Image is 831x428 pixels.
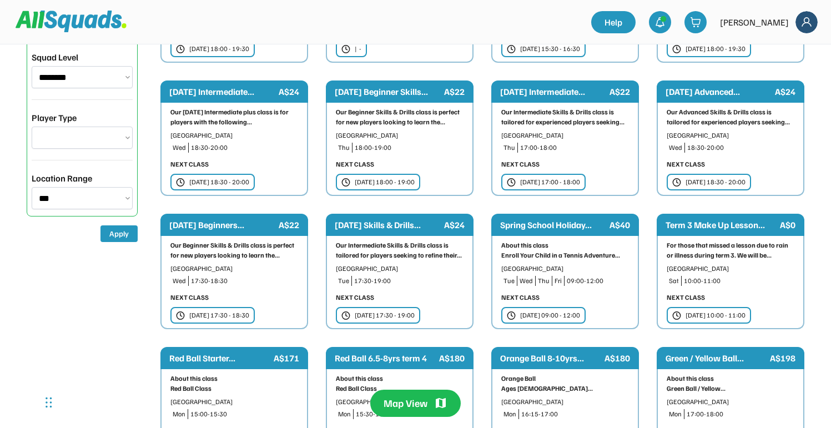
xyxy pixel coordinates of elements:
div: Our Advanced Skills & Drills class is tailored for experienced players seeking... [667,107,794,127]
img: clock.svg [341,178,350,187]
div: [DATE] Intermediate... [500,85,607,98]
img: clock.svg [672,44,681,54]
div: [DATE] 15:30 - 16:30 [520,44,580,54]
div: [DATE] 18:00 - 19:00 [355,177,415,187]
div: Wed [173,143,186,153]
img: clock.svg [176,311,185,320]
div: Wed [173,276,186,286]
div: [DATE] Advanced... [666,85,773,98]
div: NEXT CLASS [170,159,209,169]
div: [GEOGRAPHIC_DATA] [667,130,794,140]
div: About this class Red Ball Class [336,374,464,394]
div: Fri [555,276,562,286]
div: [GEOGRAPHIC_DATA] [667,264,794,274]
img: clock.svg [507,311,516,320]
div: Thu [338,143,350,153]
div: A$198 [770,351,795,365]
img: Frame%2018.svg [795,11,818,33]
div: For those that missed a lesson due to rain or illness during term 3. We will be... [667,240,794,260]
div: NEXT CLASS [501,293,540,303]
div: Red Ball Starter... [169,351,271,365]
img: clock.svg [507,178,516,187]
div: 18:30-20:00 [191,143,298,153]
div: About this class Enroll Your Child in a Tennis Adventure... [501,240,629,260]
div: [GEOGRAPHIC_DATA] [501,130,629,140]
img: clock.svg [341,311,350,320]
div: Wed [669,143,682,153]
div: [GEOGRAPHIC_DATA] [336,264,464,274]
div: Orange Ball Ages [DEMOGRAPHIC_DATA]... [501,374,629,394]
div: [DATE] 18:30 - 20:00 [686,177,746,187]
div: Our Intermediate Skills & Drills class is tailored for players seeking to refine their... [336,240,464,260]
div: A$180 [439,351,465,365]
button: Apply [100,225,138,242]
div: Thu [538,276,550,286]
div: 17:00-18:00 [520,143,629,153]
div: [GEOGRAPHIC_DATA] [170,130,298,140]
div: Our Beginner Skills & Drills class is perfect for new players looking to learn the... [170,240,298,260]
img: clock.svg [176,44,185,54]
div: NEXT CLASS [667,293,705,303]
div: Spring School Holiday... [500,218,607,231]
div: [DATE] 18:00 - 19:30 [686,44,746,54]
div: Map View [384,396,427,410]
div: About this class Green Ball / Yellow... [667,374,794,394]
img: Squad%20Logo.svg [16,11,127,32]
div: [DATE] Skills & Drills... [335,218,442,231]
div: 18:00-19:00 [355,143,464,153]
img: bell-03%20%281%29.svg [654,17,666,28]
img: clock.svg [176,178,185,187]
div: A$0 [780,218,795,231]
img: clock.svg [672,178,681,187]
img: clock.svg [341,44,350,54]
div: Location Range [32,172,92,185]
div: [GEOGRAPHIC_DATA] [170,264,298,274]
div: Our [DATE] Intermediate plus class is for players with the following... [170,107,298,127]
div: A$40 [610,218,630,231]
div: A$24 [444,218,465,231]
div: [DATE] 18:00 - 19:30 [189,44,249,54]
div: [DATE] 18:30 - 20:00 [189,177,249,187]
div: Term 3 Make Up Lesson... [666,218,778,231]
div: Wed [520,276,533,286]
div: [DATE] 17:30 - 19:00 [355,310,415,320]
div: 17:30-18:30 [191,276,298,286]
div: Thu [503,143,515,153]
div: Squad Level [32,51,78,64]
div: [DATE] Beginners... [169,218,276,231]
div: | - [355,44,361,54]
div: A$24 [279,85,299,98]
div: 17:30-19:00 [354,276,464,286]
div: Orange Ball 8-10yrs... [500,351,602,365]
div: Red Ball 6.5-8yrs term 4 [335,351,437,365]
div: A$22 [444,85,465,98]
div: NEXT CLASS [336,293,374,303]
div: [DATE] 17:30 - 18:30 [189,310,249,320]
div: Our Intermediate Skills & Drills class is tailored for experienced players seeking... [501,107,629,127]
a: Help [591,11,636,33]
div: NEXT CLASS [667,159,705,169]
div: Tue [503,276,515,286]
div: 10:00-11:00 [684,276,794,286]
div: [DATE] Beginner Skills... [335,85,442,98]
div: A$180 [605,351,630,365]
div: NEXT CLASS [170,293,209,303]
div: A$24 [775,85,795,98]
div: A$171 [274,351,299,365]
div: Sat [669,276,679,286]
div: Tue [338,276,349,286]
img: clock.svg [507,44,516,54]
div: [GEOGRAPHIC_DATA] [336,130,464,140]
div: Green / Yellow Ball... [666,351,768,365]
div: A$22 [610,85,630,98]
div: NEXT CLASS [501,159,540,169]
div: [DATE] 17:00 - 18:00 [520,177,580,187]
div: [DATE] 10:00 - 11:00 [686,310,746,320]
div: A$22 [279,218,299,231]
div: About this class Red Ball Class [170,374,298,394]
div: 09:00-12:00 [567,276,629,286]
div: 18:30-20:00 [687,143,794,153]
div: [GEOGRAPHIC_DATA] [501,264,629,274]
div: NEXT CLASS [336,159,374,169]
div: [DATE] 09:00 - 12:00 [520,310,580,320]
